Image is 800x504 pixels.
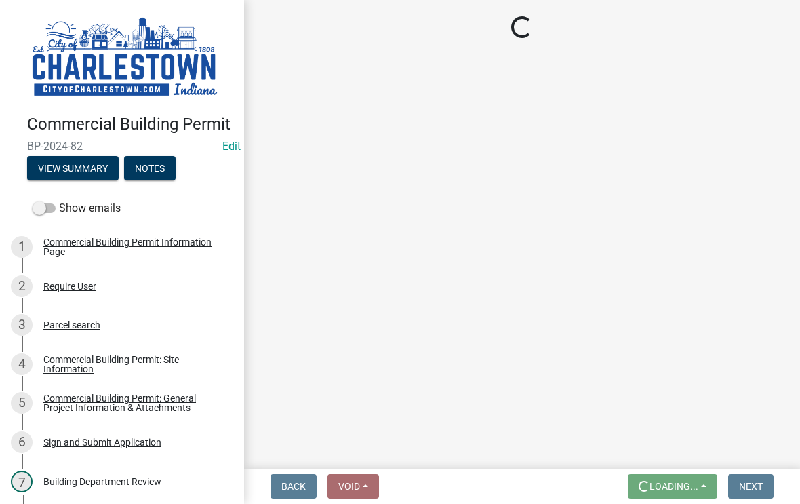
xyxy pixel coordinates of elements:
img: City of Charlestown, Indiana [27,14,222,100]
wm-modal-confirm: Summary [27,163,119,174]
div: 3 [11,314,33,336]
span: Loading... [649,481,698,492]
a: Edit [222,140,241,153]
wm-modal-confirm: Edit Application Number [222,140,241,153]
span: Void [338,481,360,492]
div: 5 [11,392,33,414]
button: Back [271,474,317,499]
button: Void [327,474,379,499]
div: Sign and Submit Application [43,438,161,447]
span: Next [739,481,763,492]
button: Loading... [628,474,717,499]
div: Commercial Building Permit: General Project Information & Attachments [43,393,222,412]
div: Parcel search [43,320,100,330]
wm-modal-confirm: Notes [124,163,176,174]
button: Next [728,474,774,499]
div: 1 [11,236,33,258]
div: 6 [11,431,33,453]
div: Commercial Building Permit: Site Information [43,355,222,374]
button: View Summary [27,156,119,180]
div: 2 [11,275,33,297]
label: Show emails [33,200,121,216]
div: 7 [11,471,33,492]
div: Building Department Review [43,477,161,486]
div: 4 [11,353,33,375]
div: Require User [43,282,96,291]
h4: Commercial Building Permit [27,115,233,134]
button: Notes [124,156,176,180]
div: Commercial Building Permit Information Page [43,237,222,256]
span: Back [281,481,306,492]
span: BP-2024-82 [27,140,217,153]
